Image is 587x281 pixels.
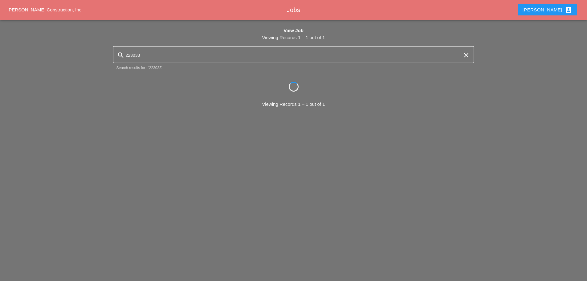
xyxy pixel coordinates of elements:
[463,52,470,59] i: clear
[7,7,83,12] a: [PERSON_NAME] Construction, Inc.
[116,66,471,70] div: Search results for : '223033'
[126,50,462,60] input: Search Jobs by Job Name
[565,6,572,14] i: account_box
[117,52,124,59] i: search
[287,6,300,13] span: Jobs
[523,6,572,14] div: [PERSON_NAME]
[518,4,577,15] button: [PERSON_NAME]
